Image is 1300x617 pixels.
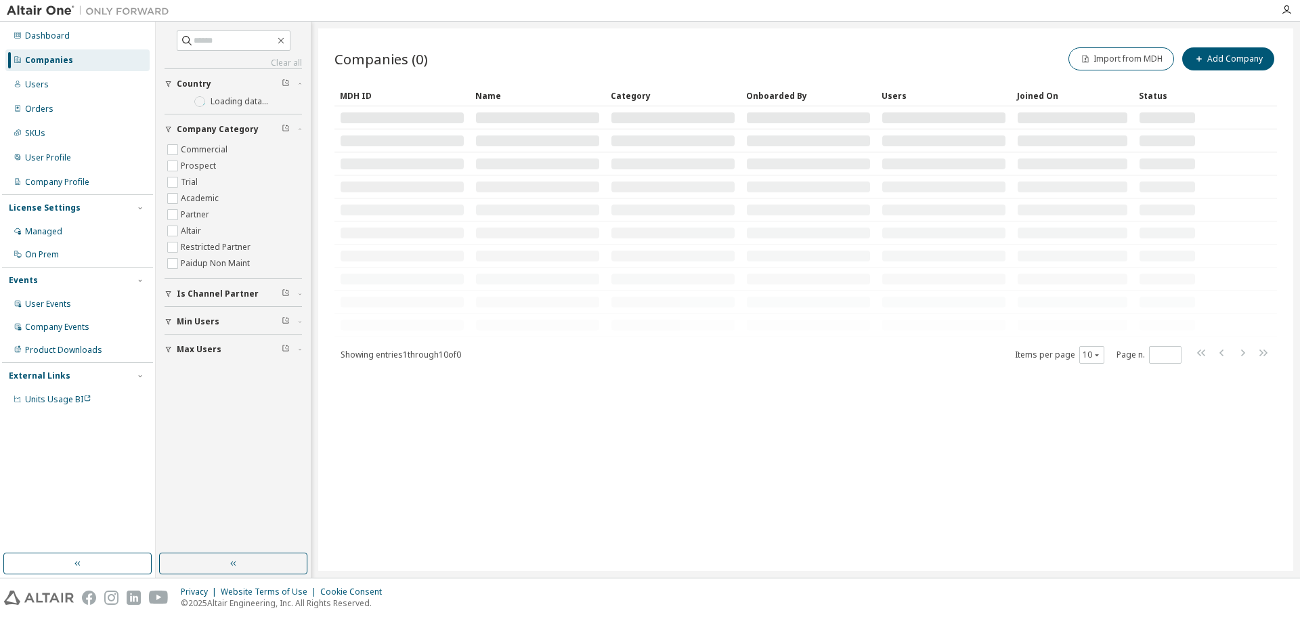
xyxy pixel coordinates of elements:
span: Clear filter [282,289,290,299]
span: Company Category [177,124,259,135]
p: © 2025 Altair Engineering, Inc. All Rights Reserved. [181,597,390,609]
img: youtube.svg [149,591,169,605]
div: Product Downloads [25,345,102,356]
label: Trial [181,174,200,190]
span: Is Channel Partner [177,289,259,299]
span: Showing entries 1 through 10 of 0 [341,349,461,360]
span: Clear filter [282,344,290,355]
div: Company Profile [25,177,89,188]
div: Category [611,85,735,106]
button: Add Company [1182,47,1274,70]
div: MDH ID [340,85,464,106]
label: Prospect [181,158,219,174]
div: Cookie Consent [320,587,390,597]
span: Clear filter [282,316,290,327]
button: Import from MDH [1068,47,1174,70]
span: Items per page [1015,346,1104,364]
button: Is Channel Partner [165,279,302,309]
button: Company Category [165,114,302,144]
div: Onboarded By [746,85,871,106]
label: Partner [181,207,212,223]
div: Events [9,275,38,286]
span: Country [177,79,211,89]
a: Clear all [165,58,302,68]
div: Users [882,85,1006,106]
label: Paidup Non Maint [181,255,253,272]
button: 10 [1083,349,1101,360]
button: Max Users [165,335,302,364]
span: Min Users [177,316,219,327]
label: Loading data... [211,96,268,107]
div: On Prem [25,249,59,260]
label: Academic [181,190,221,207]
div: Company Events [25,322,89,333]
div: Dashboard [25,30,70,41]
img: linkedin.svg [127,591,141,605]
span: Max Users [177,344,221,355]
div: User Events [25,299,71,310]
label: Restricted Partner [181,239,253,255]
label: Altair [181,223,204,239]
div: License Settings [9,203,81,213]
div: User Profile [25,152,71,163]
span: Page n. [1117,346,1182,364]
div: Website Terms of Use [221,587,320,597]
div: Managed [25,226,62,237]
div: Status [1139,85,1196,106]
div: Name [475,85,600,106]
div: External Links [9,370,70,381]
div: SKUs [25,128,45,139]
div: Companies [25,55,73,66]
div: Users [25,79,49,90]
img: altair_logo.svg [4,591,74,605]
span: Clear filter [282,124,290,135]
button: Min Users [165,307,302,337]
img: instagram.svg [104,591,118,605]
span: Units Usage BI [25,393,91,405]
label: Commercial [181,142,230,158]
button: Country [165,69,302,99]
div: Orders [25,104,53,114]
img: Altair One [7,4,176,18]
span: Companies (0) [334,49,428,68]
span: Clear filter [282,79,290,89]
div: Privacy [181,587,221,597]
img: facebook.svg [82,591,96,605]
div: Joined On [1017,85,1128,106]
